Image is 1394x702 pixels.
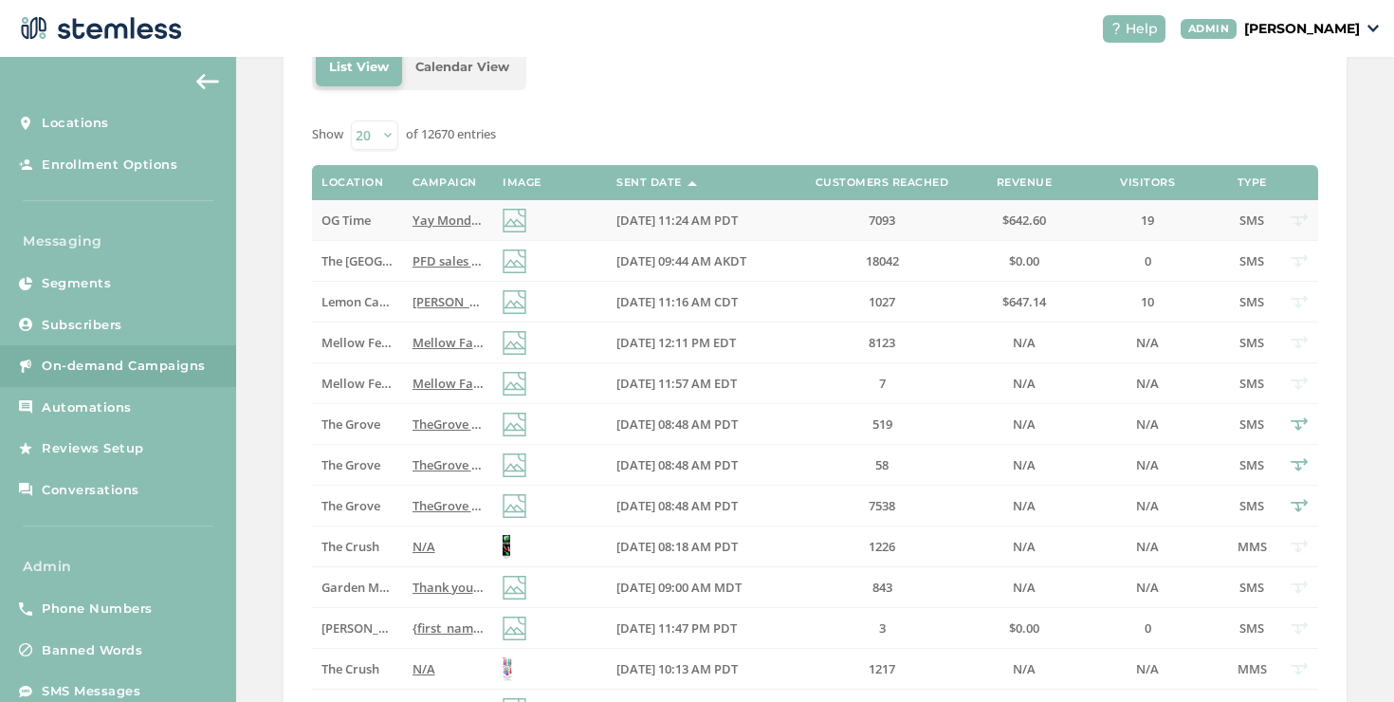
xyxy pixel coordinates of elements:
label: SMS [1233,457,1271,473]
span: Reviews Setup [42,439,144,458]
span: 7538 [869,497,895,514]
label: N/A [1081,661,1214,677]
span: Mellow Fellow [321,334,407,351]
span: N/A [1136,334,1159,351]
label: N/A [1081,580,1214,596]
label: 10/05/2025 11:47 PM PDT [616,620,778,637]
label: 10/06/2025 09:00 AM MDT [616,580,778,596]
span: [DATE] 12:11 PM EDT [616,334,736,351]
label: PFD sales continuing through Friday! Click here for New deals this week! Reply END to cancel [413,253,484,269]
span: SMS [1239,416,1264,433]
span: SMS [1239,252,1264,269]
label: SMS [1233,253,1271,269]
label: SMS [1233,416,1271,433]
span: Mellow Fellow [321,375,407,392]
span: [DATE] 11:16 AM CDT [616,293,738,310]
label: 7 [797,376,967,392]
span: 1226 [869,538,895,555]
span: OG Time [321,212,371,229]
label: Campaign [413,176,477,189]
label: 10/05/2025 10:13 AM PDT [616,661,778,677]
label: $642.60 [986,212,1062,229]
img: icon-img-d887fa0c.svg [503,331,526,355]
img: icon-img-d887fa0c.svg [503,413,526,436]
label: Brian's Test Store [321,620,393,637]
span: MMS [1238,660,1267,677]
label: 519 [797,416,967,433]
label: Garden Mother Missoula [321,580,393,596]
label: SMS [1233,294,1271,310]
img: icon-img-d887fa0c.svg [503,494,526,518]
img: t5L8QETod43OvaGc4GHQrggf0d8V32bq.jpg [503,535,510,559]
span: [DATE] 08:48 AM PDT [616,416,738,433]
label: OG Time [321,212,393,229]
span: SMS [1239,579,1264,596]
p: [PERSON_NAME] [1244,19,1360,39]
span: [DATE] 11:47 PM PDT [616,619,737,637]
label: TheGrove La Mesa: You have a new notification waiting for you, {first_name}! Reply END to cancel [413,457,484,473]
label: 10/06/2025 09:44 AM AKDT [616,253,778,269]
span: N/A [1013,456,1036,473]
label: N/A [986,539,1062,555]
label: Customers Reached [816,176,949,189]
label: SMS [1233,335,1271,351]
span: MMS [1238,538,1267,555]
label: 1226 [797,539,967,555]
label: 8123 [797,335,967,351]
span: SMS [1239,619,1264,637]
span: 843 [872,579,892,596]
span: TheGrove La Mesa: You have a new notification waiting for you, {first_name}! Reply END to cancel [413,497,983,514]
label: The Grove [321,457,393,473]
label: 58 [797,457,967,473]
span: The Grove [321,456,380,473]
span: [DATE] 11:24 AM PDT [616,212,738,229]
span: Phone Numbers [42,600,153,619]
label: $647.14 [986,294,1062,310]
span: [DATE] 08:48 AM PDT [616,497,738,514]
span: The [GEOGRAPHIC_DATA] [321,252,469,269]
span: [PERSON_NAME]'s Test Store [321,619,487,637]
label: SMS [1233,376,1271,392]
label: N/A [1081,498,1214,514]
span: $642.60 [1002,212,1046,229]
img: icon-img-d887fa0c.svg [503,576,526,600]
label: Show [312,125,343,144]
span: The Crush [321,538,379,555]
img: icon-img-d887fa0c.svg [503,453,526,477]
label: 0 [1081,620,1214,637]
label: $0.00 [986,253,1062,269]
label: SMS [1233,620,1271,637]
label: N/A [986,661,1062,677]
span: SMS [1239,293,1264,310]
label: The Red Light District [321,253,393,269]
label: 3 [797,620,967,637]
iframe: Chat Widget [1299,611,1394,702]
label: Image [503,176,541,189]
span: N/A [1013,579,1036,596]
span: Enrollment Options [42,156,177,175]
label: N/A [1081,539,1214,555]
span: N/A [1013,416,1036,433]
label: MMS [1233,539,1271,555]
span: Mellow Fam Deal Days are here! Up to 40% off site wide, [DATE]–[DATE]. Don’t miss out. Order belo... [413,375,1120,392]
label: Type [1238,176,1267,189]
span: N/A [413,660,435,677]
label: Yay Mondays! Get $5 Deals, and 40% Off Your Favorite Brands at OG Time in El Monte! Click the Lin... [413,212,484,229]
label: $0.00 [986,620,1062,637]
span: Segments [42,274,111,293]
label: 10/06/2025 08:18 AM PDT [616,539,778,555]
span: $0.00 [1009,619,1039,637]
span: N/A [1013,497,1036,514]
label: N/A [986,335,1062,351]
span: The Crush [321,660,379,677]
span: 10 [1141,293,1154,310]
label: N/A [986,580,1062,596]
span: Banned Words [42,641,142,660]
label: of 12670 entries [406,125,496,144]
span: 519 [872,416,892,433]
span: 8123 [869,334,895,351]
label: N/A [413,539,484,555]
img: vAse7FKQBdVHOorpFXfJhvyCjAyo9vSqdhYt.jpg [503,657,512,681]
label: TheGrove La Mesa: You have a new notification waiting for you, {first_name}! Reply END to cancel [413,498,484,514]
label: SMS [1233,212,1271,229]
